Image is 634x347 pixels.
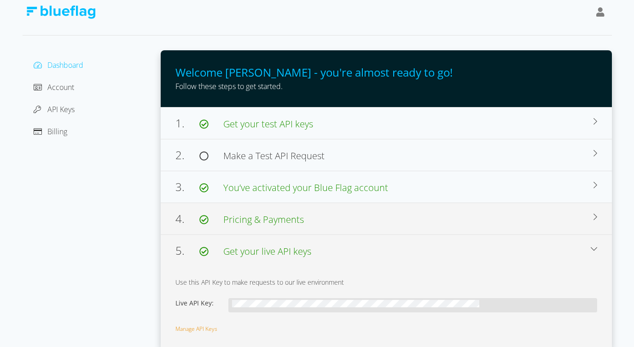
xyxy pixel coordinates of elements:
[175,243,199,258] span: 5.
[47,60,83,70] span: Dashboard
[175,81,283,91] span: Follow these steps to get started.
[223,150,325,162] span: Make a Test API Request
[175,179,199,194] span: 3.
[47,126,67,137] span: Billing
[175,115,199,131] span: 1.
[34,126,67,137] a: Billing
[26,6,95,19] img: Blue Flag Logo
[223,181,388,194] span: You’ve activated your Blue Flag account
[34,82,74,92] a: Account
[47,82,74,92] span: Account
[175,147,199,162] span: 2.
[47,104,75,114] span: API Keys
[223,118,313,130] span: Get your test API keys
[223,245,311,257] span: Get your live API keys
[175,211,199,226] span: 4.
[175,277,597,287] div: Use this API Key to make requests to our live environment
[175,325,217,333] a: Manage API Keys
[34,104,75,114] a: API Keys
[223,213,304,226] span: Pricing & Payments
[175,298,228,312] span: Live API Key:
[34,60,83,70] a: Dashboard
[175,65,453,80] span: Welcome [PERSON_NAME] - you're almost ready to go!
